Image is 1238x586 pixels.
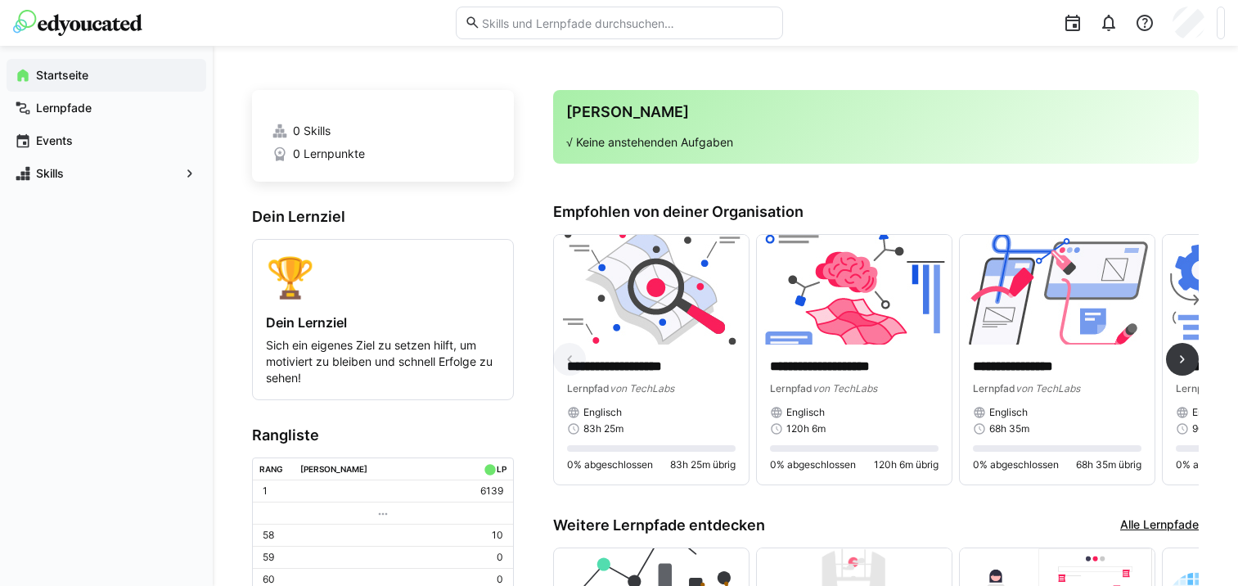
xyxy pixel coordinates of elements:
p: 6139 [480,485,503,498]
div: LP [497,464,506,474]
span: Englisch [1192,406,1231,419]
input: Skills und Lernpfade durchsuchen… [480,16,773,30]
span: 90h 8m [1192,422,1227,435]
span: von TechLabs [813,382,877,394]
span: Englisch [583,406,622,419]
h3: Dein Lernziel [252,208,514,226]
span: Lernpfad [770,382,813,394]
span: 0% abgeschlossen [770,458,856,471]
span: Lernpfad [1176,382,1218,394]
p: √ Keine anstehenden Aufgaben [566,134,1186,151]
span: Englisch [989,406,1028,419]
h3: Empfohlen von deiner Organisation [553,203,1199,221]
div: Rang [259,464,283,474]
span: Lernpfad [567,382,610,394]
img: image [757,235,952,345]
span: 120h 6m [786,422,826,435]
span: Englisch [786,406,825,419]
span: Lernpfad [973,382,1015,394]
p: 0 [497,551,503,564]
a: Alle Lernpfade [1120,516,1199,534]
div: 🏆 [266,253,500,301]
span: von TechLabs [610,382,674,394]
p: 1 [263,485,268,498]
h4: Dein Lernziel [266,314,500,331]
h3: Weitere Lernpfade entdecken [553,516,765,534]
h3: [PERSON_NAME] [566,103,1186,121]
span: 0% abgeschlossen [973,458,1059,471]
span: 0% abgeschlossen [567,458,653,471]
span: 68h 35m übrig [1076,458,1141,471]
span: 0 Lernpunkte [293,146,365,162]
a: 0 Skills [272,123,494,139]
div: [PERSON_NAME] [300,464,367,474]
span: 120h 6m übrig [874,458,939,471]
p: 60 [263,573,275,586]
p: 59 [263,551,274,564]
span: 83h 25m [583,422,624,435]
img: image [960,235,1155,345]
span: 83h 25m übrig [670,458,736,471]
span: 0 Skills [293,123,331,139]
span: von TechLabs [1015,382,1080,394]
img: image [554,235,749,345]
h3: Rangliste [252,426,514,444]
p: Sich ein eigenes Ziel zu setzen hilft, um motiviert zu bleiben und schnell Erfolge zu sehen! [266,337,500,386]
span: 68h 35m [989,422,1029,435]
p: 10 [492,529,503,542]
p: 0 [497,573,503,586]
p: 58 [263,529,274,542]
